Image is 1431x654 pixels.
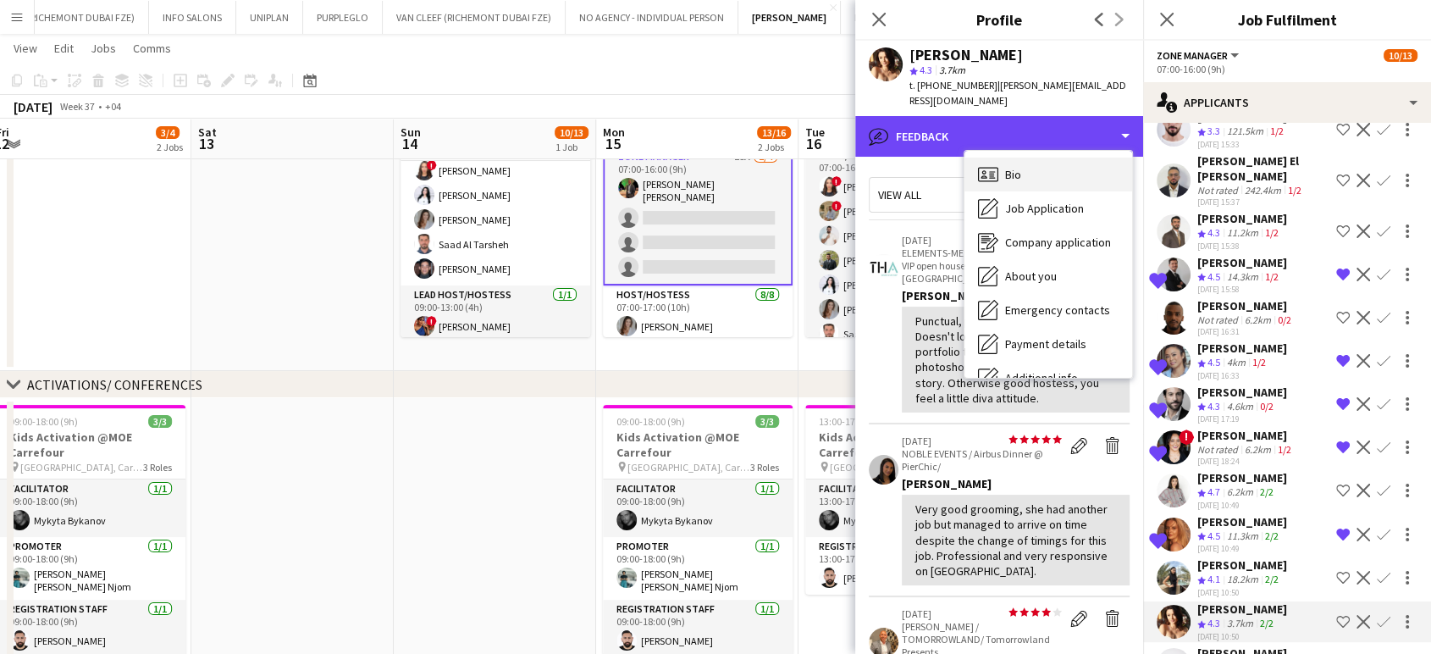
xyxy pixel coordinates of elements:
button: VAN CLEEF (RICHEMONT DUBAI FZE) [383,1,566,34]
h3: Profile [855,8,1143,30]
h3: Kids Activation @MOE Carrefour [805,430,995,460]
div: [DATE] 16:33 [1197,370,1287,381]
button: PURPLEGLO [303,1,383,34]
span: 3.7km [936,64,969,76]
span: 09:00-18:00 (9h) [9,415,78,428]
div: Punctual, proactive and responsible. Doesn't look like her pictures, on portfolio there is a lot ... [915,313,1116,406]
div: Company application [964,225,1132,259]
div: [DATE] 15:37 [1197,197,1329,208]
a: Jobs [84,37,123,59]
div: 121.5km [1224,125,1267,139]
button: ELEMENTS-ME EVENT MANAGEMENT [841,1,1025,34]
p: ELEMENTS-ME EVENT MANAGEMENT/ VIP open house@ [GEOGRAPHIC_DATA] / [902,247,1062,285]
span: ! [832,176,842,186]
div: 07:00-16:00 (9h) [1157,63,1417,75]
span: Tue [805,125,825,140]
span: 14 [398,134,421,153]
span: Job Application [1005,201,1084,216]
div: [PERSON_NAME] [902,288,1130,303]
button: NO AGENCY - INDIVIDUAL PERSON [566,1,738,34]
span: 15 [600,134,625,153]
button: UNIPLAN [236,1,303,34]
span: Sun [401,125,421,140]
div: 2 Jobs [758,141,790,153]
div: [PERSON_NAME] [1197,601,1287,617]
app-card-role: Facilitator1/109:00-18:00 (9h)Mykyta Bykanov [603,479,793,537]
div: [PERSON_NAME] [902,476,1130,491]
app-skills-label: 2/2 [1265,573,1279,585]
div: Emergency contacts [964,293,1132,327]
div: [DATE] 10:49 [1197,543,1287,554]
div: [PERSON_NAME] [1197,557,1287,573]
div: 2 Jobs [157,141,183,153]
span: 3 Roles [750,461,779,474]
div: Job Application [964,191,1132,225]
span: 3.3 [1207,125,1220,137]
span: Comms [133,41,171,56]
app-job-card: 07:00-17:00 (10h)10/13[GEOGRAPHIC_DATA] [GEOGRAPHIC_DATA]3 RolesZone Manager18A1/407:00-16:00 (9h... [603,86,793,337]
span: Bio [1005,167,1021,182]
app-skills-label: 1/2 [1270,125,1284,137]
div: Not rated [1197,313,1241,326]
div: Bio [964,158,1132,191]
span: ! [832,201,842,211]
div: 1 Job [555,141,588,153]
app-card-role: Lead Host/Hostess1/109:00-13:00 (4h)![PERSON_NAME] [401,285,590,343]
span: Zone Manager [1157,49,1228,62]
app-skills-label: 1/2 [1288,184,1301,197]
span: Mon [603,125,625,140]
div: Very good grooming, she had another job but managed to arrive on time despite the change of timin... [915,502,1116,579]
app-card-role: Promoter1/109:00-18:00 (9h)[PERSON_NAME] [PERSON_NAME] Njom [603,537,793,600]
div: Payment details [964,327,1132,361]
div: 242.4km [1241,184,1285,197]
a: View [7,37,44,59]
div: About you [964,259,1132,293]
div: Additional info [964,361,1132,395]
div: [PERSON_NAME] [909,47,1023,63]
div: 11.2km [1224,226,1262,241]
div: 3.7km [1224,617,1257,631]
span: 3/4 [156,126,180,139]
div: [PERSON_NAME] [1197,514,1287,529]
span: 13 [196,134,217,153]
span: Week 37 [56,100,98,113]
app-card-role: Registration Staff1/113:00-17:00 (4h)[PERSON_NAME] [805,537,995,595]
span: 4.3 [920,64,932,76]
div: [DATE] 10:50 [1197,587,1287,598]
span: 3/3 [755,415,779,428]
div: [PERSON_NAME] [1197,211,1287,226]
span: Additional info [1005,370,1078,385]
span: 4.3 [1207,226,1220,239]
div: Feedback [855,116,1143,157]
span: [GEOGRAPHIC_DATA], Carrefour [20,461,143,474]
span: 10/13 [1384,49,1417,62]
button: Zone Manager [1157,49,1241,62]
app-skills-label: 1/2 [1265,226,1279,239]
div: [PERSON_NAME] [1197,255,1287,270]
span: Jobs [91,41,116,56]
app-job-card: 07:00-16:00 (9h)10/13TRAINING: [GEOGRAPHIC_DATA] [GEOGRAPHIC_DATA]3 Roles[PERSON_NAME]![PERSON_NA... [401,86,590,337]
span: View all [878,187,921,202]
app-skills-label: 0/2 [1260,400,1274,413]
span: ! [1179,430,1194,445]
p: [DATE] [902,607,1062,620]
div: [DATE] 17:19 [1197,413,1287,424]
span: Edit [54,41,74,56]
div: 18.2km [1224,573,1262,587]
div: ACTIVATIONS/ CONFERENCES [27,376,202,393]
div: [DATE] 15:33 [1197,139,1287,150]
span: [GEOGRAPHIC_DATA], Carrefour [830,461,953,474]
span: Payment details [1005,336,1086,352]
span: | [PERSON_NAME][EMAIL_ADDRESS][DOMAIN_NAME] [909,79,1126,107]
div: [PERSON_NAME] [1197,341,1287,356]
app-skills-label: 2/2 [1260,617,1274,629]
app-job-card: 07:00-16:00 (9h)10/13[GEOGRAPHIC_DATA] [GEOGRAPHIC_DATA]3 RolesHost/Hostess8/807:00-16:00 (9h)![P... [805,86,995,337]
app-card-role: [PERSON_NAME]![PERSON_NAME][PERSON_NAME]![PERSON_NAME][PERSON_NAME][PERSON_NAME]Saad Al Tarsheh[P... [401,56,590,285]
span: About you [1005,269,1057,284]
div: [PERSON_NAME] El [PERSON_NAME] [1197,153,1329,184]
div: +04 [105,100,121,113]
button: [PERSON_NAME] [738,1,841,34]
span: View [14,41,37,56]
app-skills-label: 2/2 [1260,485,1274,498]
